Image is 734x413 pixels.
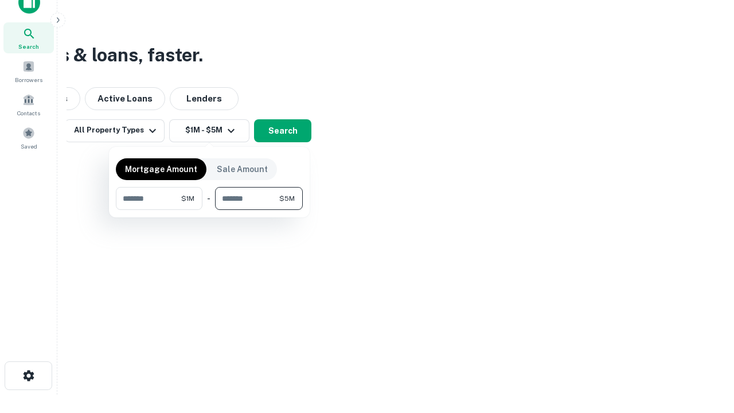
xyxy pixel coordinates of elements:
[181,193,194,204] span: $1M
[279,193,295,204] span: $5M
[677,285,734,340] iframe: Chat Widget
[217,163,268,176] p: Sale Amount
[125,163,197,176] p: Mortgage Amount
[207,187,210,210] div: -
